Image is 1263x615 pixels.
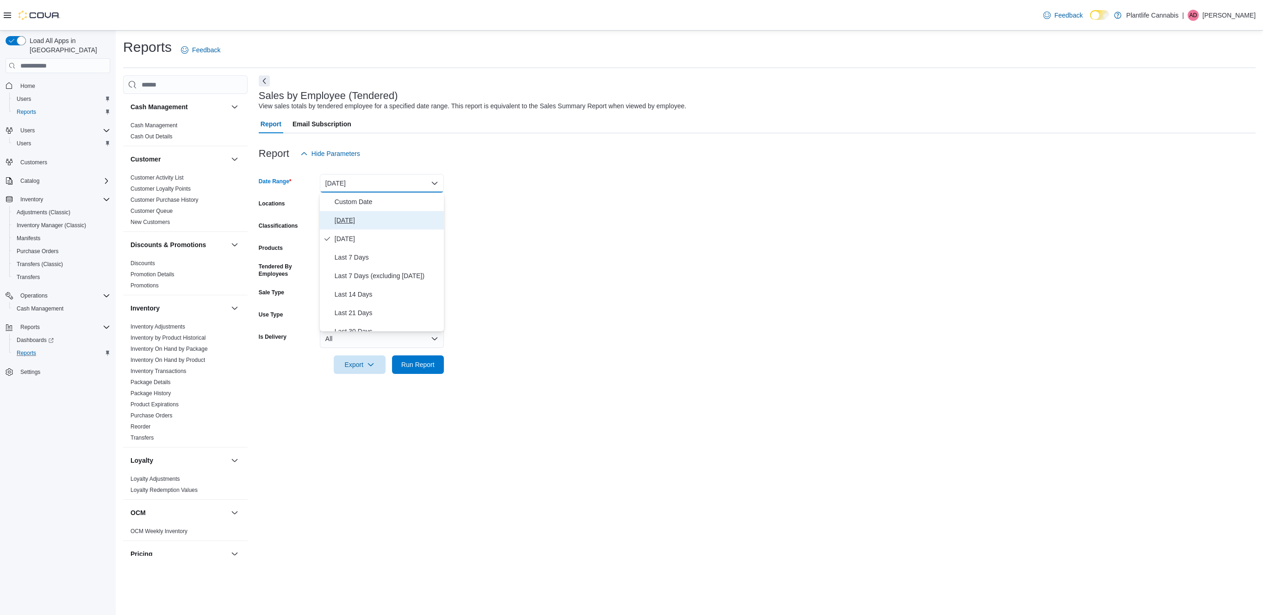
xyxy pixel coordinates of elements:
[123,473,248,499] div: Loyalty
[229,507,240,518] button: OCM
[335,215,440,226] span: [DATE]
[17,156,110,168] span: Customers
[335,289,440,300] span: Last 14 Days
[17,322,110,333] span: Reports
[9,347,114,360] button: Reports
[13,272,110,283] span: Transfers
[335,233,440,244] span: [DATE]
[259,263,316,278] label: Tendered By Employees
[13,348,110,359] span: Reports
[311,149,360,158] span: Hide Parameters
[259,289,284,296] label: Sale Type
[1090,10,1109,20] input: Dark Mode
[20,177,39,185] span: Catalog
[131,434,154,441] span: Transfers
[13,335,57,346] a: Dashboards
[229,455,240,466] button: Loyalty
[131,240,206,249] h3: Discounts & Promotions
[131,528,187,535] span: OCM Weekly Inventory
[229,101,240,112] button: Cash Management
[13,207,74,218] a: Adjustments (Classic)
[320,174,444,193] button: [DATE]
[9,219,114,232] button: Inventory Manager (Classic)
[1202,10,1256,21] p: [PERSON_NAME]
[2,174,114,187] button: Catalog
[131,208,173,214] a: Customer Queue
[17,222,86,229] span: Inventory Manager (Classic)
[259,222,298,230] label: Classifications
[123,526,248,540] div: OCM
[131,304,227,313] button: Inventory
[2,124,114,137] button: Users
[131,102,188,112] h3: Cash Management
[1182,10,1184,21] p: |
[17,175,110,186] span: Catalog
[320,329,444,348] button: All
[13,138,35,149] a: Users
[9,245,114,258] button: Purchase Orders
[131,196,199,204] span: Customer Purchase History
[131,456,153,465] h3: Loyalty
[131,476,180,482] a: Loyalty Adjustments
[229,239,240,250] button: Discounts & Promotions
[131,133,173,140] span: Cash Out Details
[2,79,114,92] button: Home
[19,11,60,20] img: Cova
[259,244,283,252] label: Products
[13,93,35,105] a: Users
[229,154,240,165] button: Customer
[9,206,114,219] button: Adjustments (Classic)
[2,193,114,206] button: Inventory
[320,193,444,331] div: Select listbox
[334,355,386,374] button: Export
[131,423,150,430] a: Reorder
[335,252,440,263] span: Last 7 Days
[17,367,44,378] a: Settings
[20,159,47,166] span: Customers
[259,311,283,318] label: Use Type
[13,259,110,270] span: Transfers (Classic)
[17,95,31,103] span: Users
[9,334,114,347] a: Dashboards
[13,272,44,283] a: Transfers
[9,232,114,245] button: Manifests
[392,355,444,374] button: Run Report
[131,174,184,181] span: Customer Activity List
[131,508,146,517] h3: OCM
[20,292,48,299] span: Operations
[131,282,159,289] a: Promotions
[17,194,47,205] button: Inventory
[20,127,35,134] span: Users
[259,75,270,87] button: Next
[131,390,171,397] a: Package History
[17,261,63,268] span: Transfers (Classic)
[17,305,63,312] span: Cash Management
[339,355,380,374] span: Export
[131,219,170,225] a: New Customers
[131,334,206,342] span: Inventory by Product Historical
[123,120,248,146] div: Cash Management
[229,303,240,314] button: Inventory
[17,80,110,91] span: Home
[131,323,185,330] span: Inventory Adjustments
[131,356,205,364] span: Inventory On Hand by Product
[9,271,114,284] button: Transfers
[1039,6,1086,25] a: Feedback
[17,108,36,116] span: Reports
[131,271,174,278] span: Promotion Details
[13,246,110,257] span: Purchase Orders
[1188,10,1199,21] div: Antoinette De Raucourt
[401,360,435,369] span: Run Report
[259,200,285,207] label: Locations
[13,259,67,270] a: Transfers (Classic)
[131,368,187,374] a: Inventory Transactions
[131,401,179,408] span: Product Expirations
[259,333,286,341] label: Is Delivery
[1054,11,1083,20] span: Feedback
[131,207,173,215] span: Customer Queue
[20,323,40,331] span: Reports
